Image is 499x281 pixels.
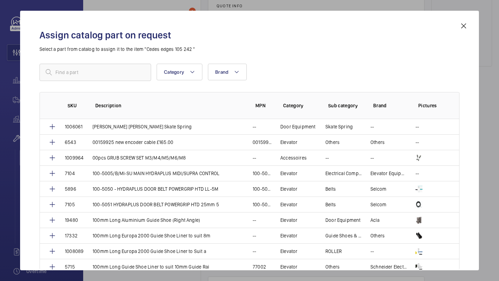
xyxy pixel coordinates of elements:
p: 100mm Long Guide Shoe Liner to suit 10mm Guide Rai [93,263,209,270]
p: 100mm Long Europa 2000 Guide Shoe Liner to suit 8m [93,232,210,239]
img: E_9xwgO6pFCzcXrm5EY2sMa2sOq9IlS_yFhDhXIfPuOCi_hQ.png [415,217,422,224]
p: -- [253,232,256,239]
p: 77002 [253,263,266,270]
p: 00159925 new encoder cable £165.00 [93,139,173,146]
p: -- [325,154,329,161]
p: Others [325,139,340,146]
p: 100mm Long Aluminium Guide Shoe (Right Angle) [93,217,200,224]
p: 5896 [65,185,76,192]
p: Guide Shoes & Oilers [325,232,362,239]
span: Category [164,69,184,75]
img: T_1ijpohQ7awDUDVRvko7sOiStpfWp7Su0z_GWi7PsTCBXTz.png [415,154,422,161]
p: Brand [373,102,407,109]
p: 17332 [65,232,78,239]
p: Electrical Component [325,170,362,177]
p: Accessoires [280,154,307,161]
p: Selcom [370,185,386,192]
p: Elevator [280,248,297,255]
button: Brand [208,64,247,80]
p: Belts [325,201,336,208]
img: lcdwG98fXYY0AACy9jPBIpcZEkOEAy9ZN8EvqnJ8wtBlISMk.png [415,263,422,270]
img: VqgOoa1s3zRBwM3KiH-A_lLWrkJb0Znld2DktAGZKySJvcgr.png [415,201,422,208]
p: Acla [370,217,379,224]
p: Elevator [280,201,297,208]
p: 100-5005/B/MI-SU MAIN HYDRAPLUS MIDI/SUPRA CONTROL DRIVE BOARD -£585.00 in stock [253,170,272,177]
p: ROLLER [325,248,342,255]
p: 100-5005/B/MI-SU MAIN HYDRAPLUS MIDI/SUPRA CONTROL [93,170,219,177]
p: 100-5051 HYDRAPLUS DOOR BELT POWERGRIP HTD 25mm 5 [93,201,219,208]
p: Belts [325,185,336,192]
p: Skate Spring [325,123,353,130]
p: -- [415,123,419,130]
p: -- [415,170,419,177]
p: Others [325,263,340,270]
p: 100-5050 [253,185,272,192]
p: 1009964 [65,154,84,161]
p: 19480 [65,217,78,224]
p: 100mm Long Europa 2000 Guide Shoe Liner to Suit a [93,248,206,255]
p: 7104 [65,170,75,177]
p: 00159925 new encoder cable £165.00 [253,139,272,146]
p: [PERSON_NAME] [PERSON_NAME] Skate Spring [93,123,192,130]
p: 1008089 [65,248,84,255]
p: -- [253,154,256,161]
p: Others [370,139,385,146]
img: _dW2QeXtqj2XApb0RIFej-EcYYiqVK8CJrmvz4KZW0QVkn5L.png [415,185,422,192]
p: MPN [255,102,272,109]
input: Find a part [40,64,151,81]
span: Brand [215,69,228,75]
p: -- [370,123,374,130]
p: Pictures [418,102,445,109]
p: -- [253,123,256,130]
h2: Assign catalog part on request [40,29,459,42]
p: 100-5051 [253,201,272,208]
p: -- [415,139,419,146]
button: Category [157,64,202,80]
p: Others [370,232,385,239]
p: 1006061 [65,123,82,130]
p: Door Equipment [325,217,361,224]
p: Elevator [280,139,297,146]
p: Elevator [280,185,297,192]
p: Sub category [328,102,362,109]
p: Elevator [280,263,297,270]
p: Elevator [280,232,297,239]
p: Description [95,102,244,109]
p: 100-5050 - HYDRAPLUS DOOR BELT POWERGRIP HTD LL-5M [93,185,218,192]
p: SKU [68,102,84,109]
p: Door Equipment [280,123,316,130]
p: -- [370,248,374,255]
p: 5715 [65,263,75,270]
p: 7105 [65,201,75,208]
p: -- [253,248,256,255]
p: Schneider Electric [370,263,407,270]
p: -- [253,217,256,224]
p: -- [370,154,374,161]
p: 00pcs GRUB SCREW SET M3/M4/M5/M6/M8 [93,154,186,161]
p: Category [283,102,317,109]
img: b2esfgYh-pbSgT3rsLYmHW2uYHgWe00xvcg-N_u99xqVExqJ.png [415,248,422,255]
p: Elevator [280,217,297,224]
img: TuV9evIV6mlBx5zJzW3VLq0HxwYH1Wkc-Yfxown0jZnoHAPR.png [415,232,422,239]
p: Select a part from catalog to assign it to the item "Cedes edges 105 242 " [40,46,459,53]
p: Elevator [280,170,297,177]
p: 6543 [65,139,76,146]
p: Selcom [370,201,386,208]
p: Elevator Equipment Limited [370,170,407,177]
